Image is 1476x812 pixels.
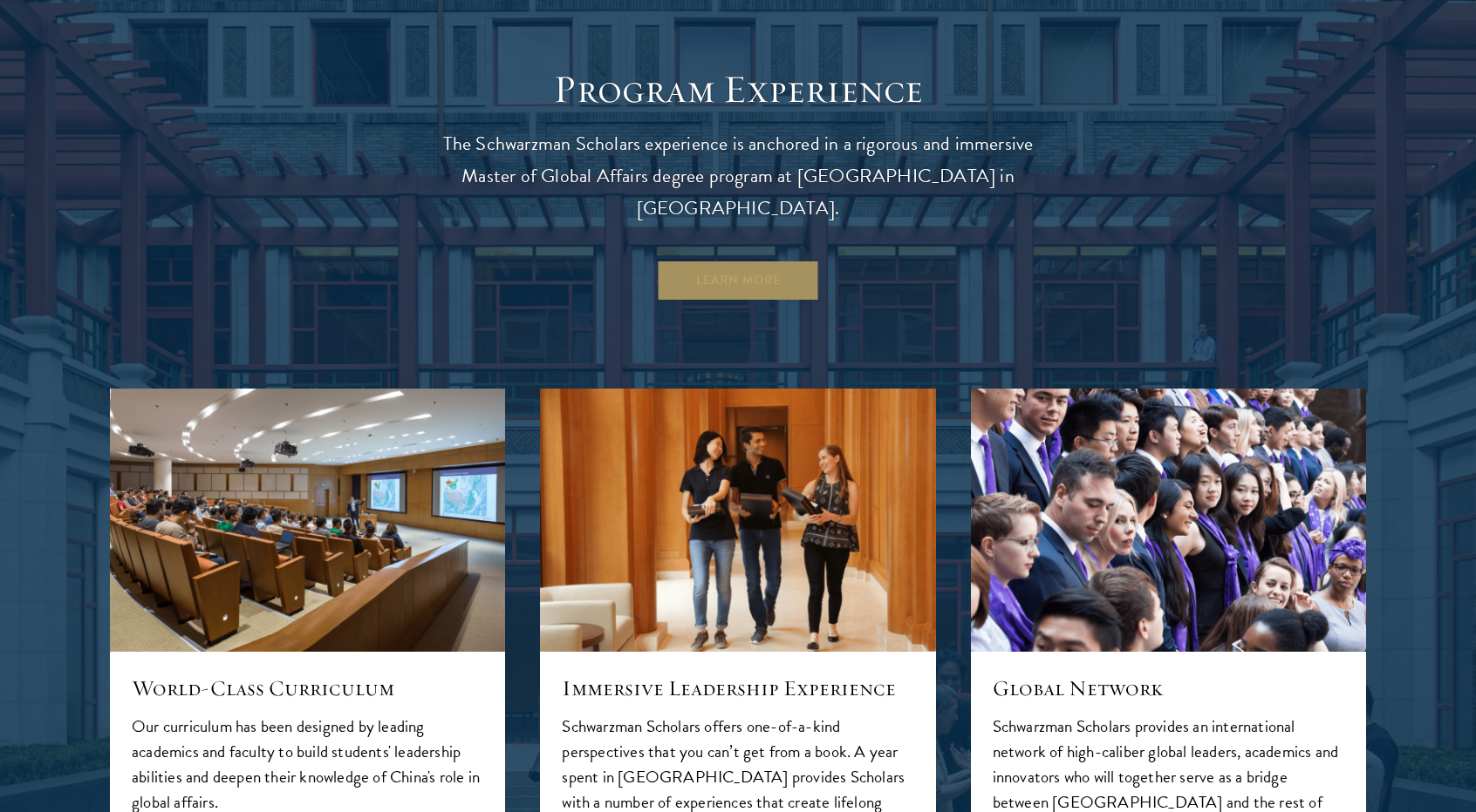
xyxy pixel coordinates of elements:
h5: Immersive Leadership Experience [562,673,913,703]
h5: Global Network [993,673,1344,703]
p: The Schwarzman Scholars experience is anchored in a rigorous and immersive Master of Global Affai... [424,128,1052,225]
a: Learn More [657,260,820,301]
h1: Program Experience [424,65,1052,114]
h5: World-Class Curriculum [132,673,483,703]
